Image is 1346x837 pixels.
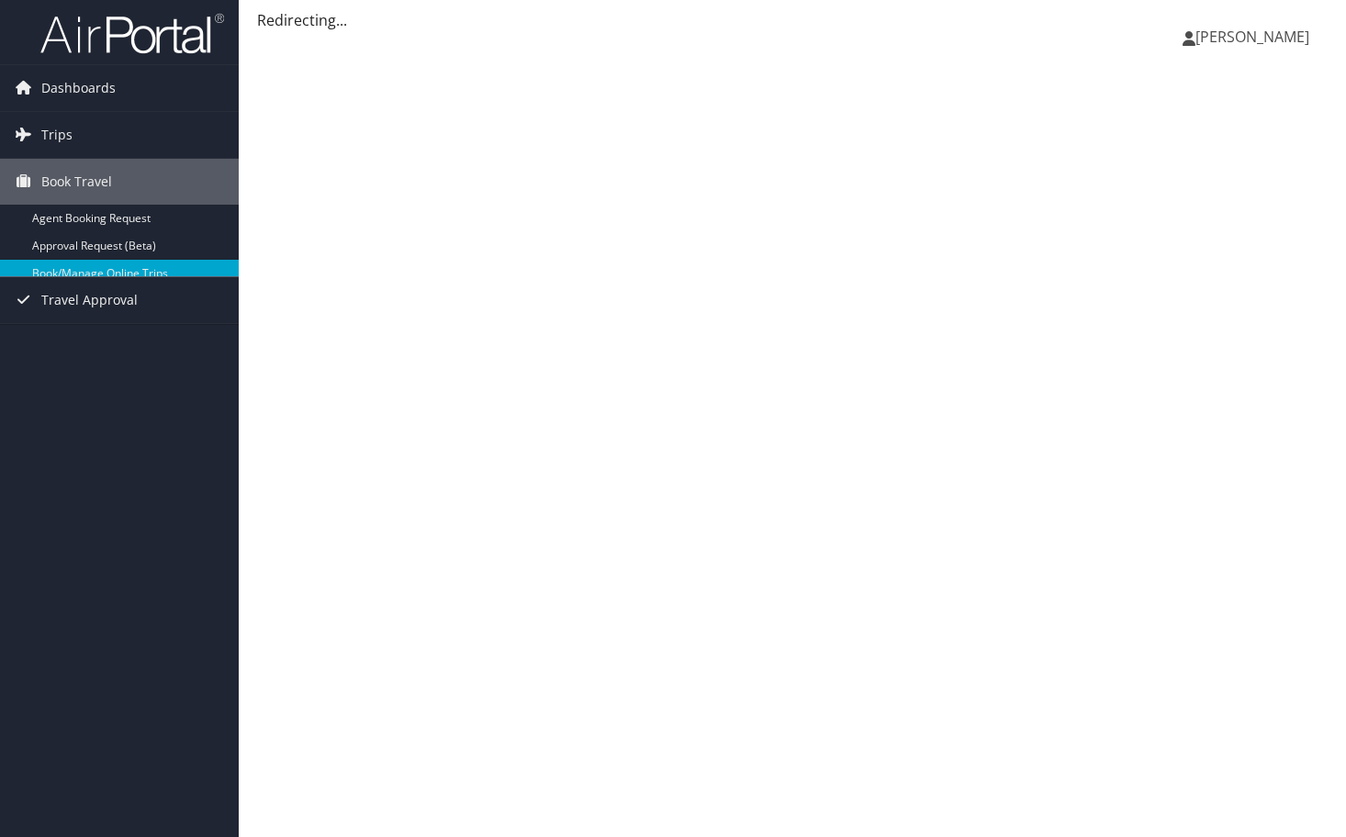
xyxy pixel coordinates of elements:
[257,9,1328,31] div: Redirecting...
[41,112,73,158] span: Trips
[41,277,138,323] span: Travel Approval
[41,159,112,205] span: Book Travel
[1195,27,1309,47] span: [PERSON_NAME]
[1183,9,1328,64] a: [PERSON_NAME]
[40,12,224,55] img: airportal-logo.png
[41,65,116,111] span: Dashboards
